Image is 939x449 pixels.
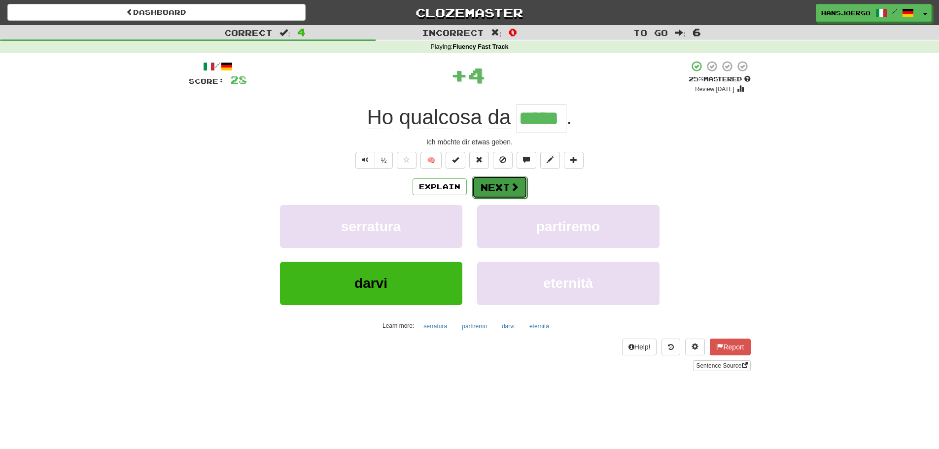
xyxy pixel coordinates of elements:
[543,276,593,291] span: eternità
[477,262,660,305] button: eternità
[710,339,750,355] button: Report
[451,60,468,90] span: +
[509,26,517,38] span: 0
[355,152,375,169] button: Play sentence audio (ctl+space)
[469,152,489,169] button: Reset to 0% Mastered (alt+r)
[189,77,224,85] span: Score:
[413,178,467,195] button: Explain
[279,29,290,37] span: :
[633,28,668,37] span: To go
[693,26,701,38] span: 6
[675,29,686,37] span: :
[420,152,442,169] button: 🧠
[280,262,462,305] button: darvi
[230,73,247,86] span: 28
[367,105,393,129] span: Ho
[477,205,660,248] button: partiremo
[892,8,897,15] span: /
[496,319,520,334] button: darvi
[468,63,485,87] span: 4
[693,360,750,371] a: Sentence Source
[375,152,393,169] button: ½
[224,28,273,37] span: Correct
[491,29,502,37] span: :
[320,4,619,21] a: Clozemaster
[472,176,527,199] button: Next
[488,105,511,129] span: da
[7,4,306,21] a: Dashboard
[422,28,484,37] span: Incorrect
[456,319,492,334] button: partiremo
[189,137,751,147] div: Ich möchte dir etwas geben.
[354,276,387,291] span: darvi
[189,60,247,72] div: /
[661,339,680,355] button: Round history (alt+y)
[622,339,657,355] button: Help!
[297,26,306,38] span: 4
[446,152,465,169] button: Set this sentence to 100% Mastered (alt+m)
[418,319,452,334] button: serratura
[353,152,393,169] div: Text-to-speech controls
[816,4,919,22] a: HansjoergO /
[540,152,560,169] button: Edit sentence (alt+d)
[821,8,870,17] span: HansjoergO
[695,86,734,93] small: Review: [DATE]
[397,152,417,169] button: Favorite sentence (alt+f)
[566,105,572,129] span: .
[517,152,536,169] button: Discuss sentence (alt+u)
[452,43,508,50] strong: Fluency Fast Track
[399,105,482,129] span: qualcosa
[689,75,703,83] span: 25 %
[536,219,600,234] span: partiremo
[564,152,584,169] button: Add to collection (alt+a)
[280,205,462,248] button: serratura
[493,152,513,169] button: Ignore sentence (alt+i)
[524,319,555,334] button: eternità
[341,219,401,234] span: serratura
[689,75,751,84] div: Mastered
[383,322,414,329] small: Learn more:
